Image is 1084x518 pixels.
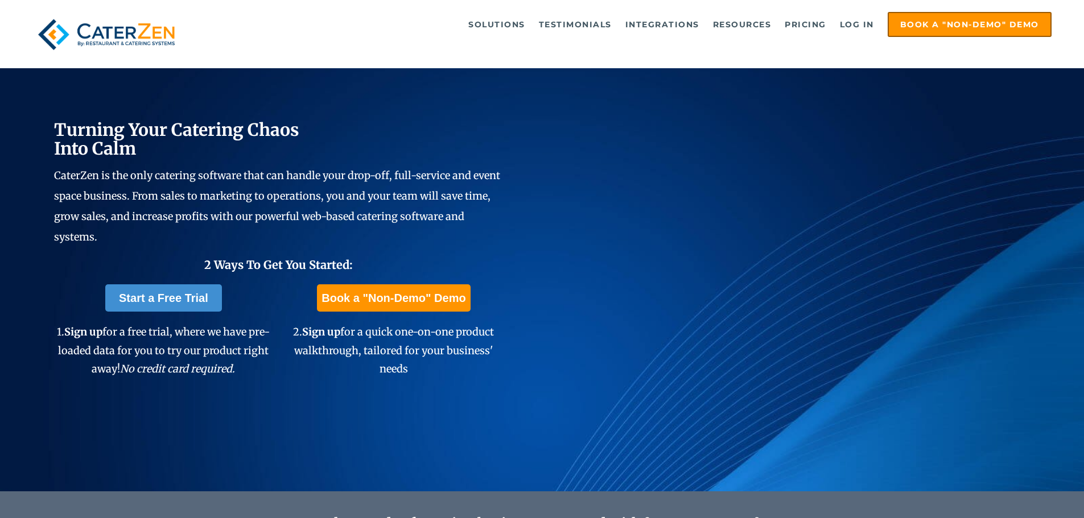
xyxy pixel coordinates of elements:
span: 2. for a quick one-on-one product walkthrough, tailored for your business' needs [293,325,494,375]
em: No credit card required. [120,362,235,375]
a: Log in [834,13,880,36]
span: 1. for a free trial, where we have pre-loaded data for you to try our product right away! [57,325,270,375]
a: Book a "Non-Demo" Demo [317,284,470,312]
span: Turning Your Catering Chaos Into Calm [54,119,299,159]
span: 2 Ways To Get You Started: [204,258,353,272]
a: Resources [707,13,777,36]
a: Start a Free Trial [105,284,222,312]
iframe: Help widget launcher [983,474,1071,505]
span: CaterZen is the only catering software that can handle your drop-off, full-service and event spac... [54,169,500,243]
a: Testimonials [533,13,617,36]
a: Book a "Non-Demo" Demo [888,12,1052,37]
div: Navigation Menu [207,12,1052,37]
img: caterzen [32,12,180,57]
span: Sign up [64,325,102,338]
a: Solutions [463,13,531,36]
a: Integrations [620,13,705,36]
span: Sign up [302,325,340,338]
a: Pricing [779,13,832,36]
